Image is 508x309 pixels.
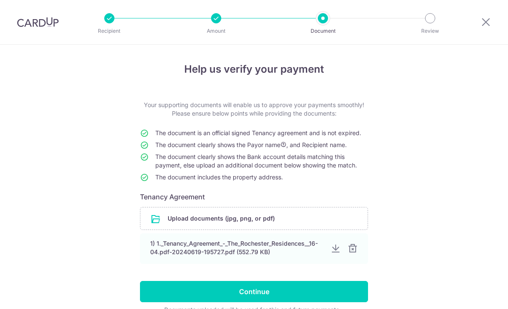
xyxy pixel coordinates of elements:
[150,239,324,256] div: 1) 1._Tenancy_Agreement_-_The_Rochester_Residences__16-04.pdf-20240619-195727.pdf (552.79 KB)
[155,141,347,148] span: The document clearly shows the Payor name , and Recipient name.
[399,27,462,35] p: Review
[291,27,354,35] p: Document
[140,207,368,230] div: Upload documents (jpg, png, or pdf)
[155,129,361,136] span: The document is an official signed Tenancy agreement and is not expired.
[155,173,283,181] span: The document includes the property address.
[140,62,368,77] h4: Help us verify your payment
[140,101,368,118] p: Your supporting documents will enable us to approve your payments smoothly! Please ensure below p...
[17,17,59,27] img: CardUp
[185,27,248,35] p: Amount
[78,27,141,35] p: Recipient
[140,281,368,302] input: Continue
[155,153,357,169] span: The document clearly shows the Bank account details matching this payment, else upload an additio...
[140,192,368,202] h6: Tenancy Agreement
